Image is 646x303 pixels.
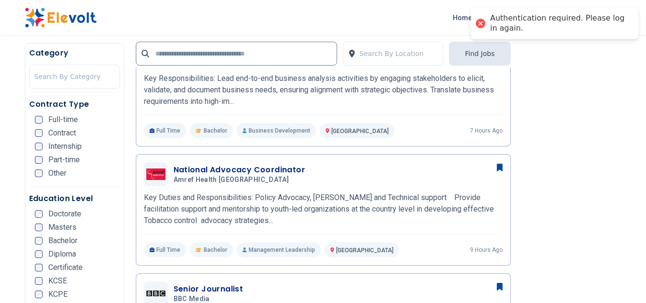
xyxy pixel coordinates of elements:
[35,224,43,231] input: Masters
[204,246,227,254] span: Bachelor
[48,237,77,245] span: Bachelor
[144,242,186,258] p: Full Time
[35,116,43,123] input: Full-time
[331,128,389,135] span: [GEOGRAPHIC_DATA]
[48,169,66,177] span: Other
[174,176,289,184] span: Amref Health [GEOGRAPHIC_DATA]
[237,123,316,138] p: Business Development
[48,129,76,137] span: Contract
[174,283,243,295] h3: Senior Journalist
[35,237,43,245] input: Bachelor
[449,10,476,25] a: Home
[35,291,43,298] input: KCPE
[237,242,321,258] p: Management Leadership
[48,250,76,258] span: Diploma
[204,127,227,135] span: Bachelor
[35,129,43,137] input: Contract
[48,143,82,150] span: Internship
[48,156,80,164] span: Part-time
[490,13,629,34] div: Authentication required. Please log in again.
[144,192,503,226] p: Key Duties and Responsibilities: Policy Advocacy, [PERSON_NAME] and Technical support Provide fac...
[35,169,43,177] input: Other
[29,47,120,59] h5: Category
[29,99,120,110] h5: Contract Type
[144,123,186,138] p: Full Time
[48,291,67,298] span: KCPE
[470,127,503,135] p: 7 hours ago
[35,156,43,164] input: Part-time
[146,168,165,180] img: Amref Health Africa
[146,291,165,296] img: BBC Media
[48,277,67,285] span: KCSE
[48,264,83,271] span: Certificate
[48,210,81,218] span: Doctorate
[449,42,510,66] button: Find Jobs
[48,116,78,123] span: Full-time
[336,247,394,254] span: [GEOGRAPHIC_DATA]
[35,210,43,218] input: Doctorate
[29,193,120,204] h5: Education Level
[35,250,43,258] input: Diploma
[25,8,97,28] img: Elevolt
[48,224,77,231] span: Masters
[35,143,43,150] input: Internship
[470,246,503,254] p: 9 hours ago
[35,264,43,271] input: Certificate
[35,277,43,285] input: KCSE
[174,164,306,176] h3: National Advocacy Coordinator
[144,162,503,258] a: Amref Health AfricaNational Advocacy CoordinatorAmref Health [GEOGRAPHIC_DATA]Key Duties and Resp...
[144,43,503,138] a: SafaricomSenior Business AnalystSafaricomKey Responsibilities: Lead end-to-end business analysis ...
[144,73,503,107] p: Key Responsibilities: Lead end-to-end business analysis activities by engaging stakeholders to el...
